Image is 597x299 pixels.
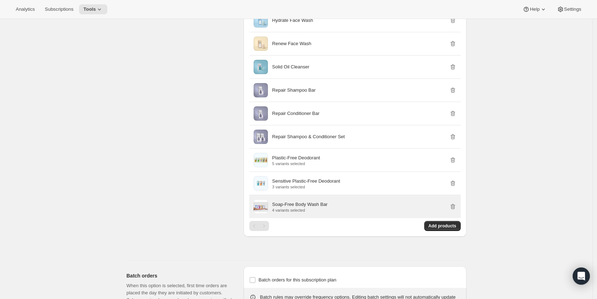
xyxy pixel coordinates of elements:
[518,4,551,14] button: Help
[254,130,268,144] img: Repair Shampoo & Conditioner Set
[272,208,328,212] p: 4 variants selected
[45,6,73,12] span: Subscriptions
[127,272,232,279] h2: Batch orders
[573,267,590,285] div: Open Intercom Messenger
[249,221,269,231] nav: Pagination
[11,4,39,14] button: Analytics
[79,4,107,14] button: Tools
[553,4,586,14] button: Settings
[259,277,337,283] span: Batch orders for this subscription plan
[254,83,268,97] img: Repair Shampoo Bar
[40,4,78,14] button: Subscriptions
[254,37,268,51] img: Renew Face Wash
[272,17,313,24] p: Hydrate Face Wash
[272,133,345,140] p: Repair Shampoo & Conditioner Set
[254,60,268,74] img: Solid Oil Cleanser
[530,6,539,12] span: Help
[564,6,581,12] span: Settings
[424,221,461,231] button: Add products
[272,63,309,71] p: Solid Oil Cleanser
[429,223,456,229] span: Add products
[254,106,268,121] img: Repair Conditioner Bar
[16,6,35,12] span: Analytics
[272,40,311,47] p: Renew Face Wash
[83,6,96,12] span: Tools
[272,154,320,161] p: Plastic-Free Deodorant
[272,185,340,189] p: 3 variants selected
[272,87,315,94] p: Repair Shampoo Bar
[272,110,319,117] p: Repair Conditioner Bar
[272,178,340,185] p: Sensitive Plastic-Free Deodorant
[272,201,328,208] p: Soap-Free Body Wash Bar
[254,153,268,167] img: Plastic-Free Deodorant
[272,161,320,166] p: 5 variants selected
[254,176,268,191] img: Sensitive Plastic-Free Deodorant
